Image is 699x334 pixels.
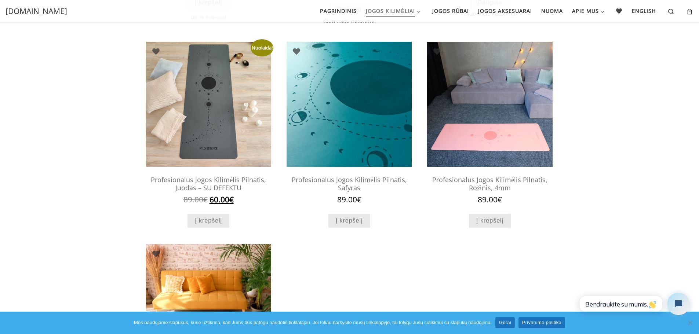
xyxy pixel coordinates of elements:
a: melynas jogos kilimelismelynas jogos kilimelisProfesionalus Jogos Kilimėlis Pilnatis, Safyras 89.00€ [287,42,412,204]
a: Add to cart: “Profesionalus Jogos Kilimėlis Pilnatis, Juodas - SU DEFEKTU” [188,214,229,228]
a: Add to cart: “Profesionalus Jogos Kilimėlis Pilnatis, Rožinis, 4mm” [469,214,511,228]
span: € [203,194,208,205]
bdi: 89.00 [337,194,361,205]
h2: Profesionalus Jogos Kilimėlis Pilnatis, Juodas – SU DEFEKTU [146,172,271,195]
a: Jogos aksesuarai [476,3,534,19]
a: geriausias jogos kilimelisgeriausias jogos kilimelisProfesionalus Jogos Kilimėlis Pilnatis, Rožin... [427,42,552,204]
span: Pagrindinis [320,3,357,17]
iframe: Tidio Chat [571,287,696,321]
span: English [632,3,656,17]
span: Mes naudojame slapukus, kurie užtikrina, kad Jums bus patogu naudotis tinklalapiu. Jei toliau nar... [134,319,492,326]
span: Jogos rūbai [432,3,469,17]
bdi: 89.00 [478,194,502,205]
a: Jogos kilimėliai [363,3,425,19]
h2: Profesionalus Jogos Kilimėlis Pilnatis, Rožinis, 4mm [427,172,552,195]
a: Jogos rūbai [430,3,471,19]
span: Nuoma [541,3,563,17]
a: Pagrindinis [317,3,359,19]
span: Apie mus [572,3,599,17]
span: Jogos kilimėliai [366,3,415,17]
span: 🖤 [616,3,623,17]
a: Privatumo politika [518,317,565,328]
a: [DOMAIN_NAME] [6,5,67,17]
a: English [630,3,659,19]
span: Jogos aksesuarai [478,3,532,17]
a: Add to cart: “Profesionalus Jogos Kilimėlis Pilnatis, Safyras” [328,214,370,228]
a: Gerai [495,317,515,328]
span: € [357,194,361,205]
a: profesionalus jogos kilimėlisprofesionalus jogos kilimėlis Nuolaida! Profesionalus Jogos Kilimėli... [146,42,271,204]
a: 🖤 [614,3,625,19]
bdi: 89.00 [183,194,208,205]
img: profesionalus jogos kilimėlis [146,42,271,167]
span: Nuolaida! [251,39,273,56]
span: Ne [686,319,693,326]
a: Nuoma [539,3,565,19]
span: € [229,194,234,205]
span: € [498,194,502,205]
bdi: 60.00 [210,194,234,205]
h2: Profesionalus Jogos Kilimėlis Pilnatis, Safyras [287,172,412,195]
